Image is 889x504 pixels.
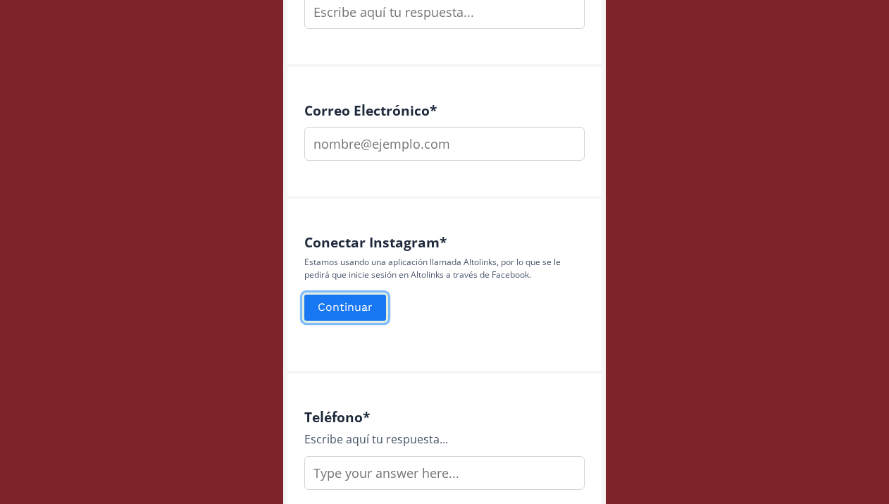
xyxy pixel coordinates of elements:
h4: Correo Electrónico * [304,102,585,118]
input: Type your answer here... [304,456,585,490]
button: Continuar [302,293,388,323]
div: Escribe aquí tu respuesta... [304,431,585,448]
h4: Teléfono * [304,409,585,425]
h4: Conectar Instagram * [304,234,585,250]
p: Estamos usando una aplicación llamada Altolinks, por lo que se le pedirá que inicie sesión en Alt... [304,256,585,281]
input: nombre@ejemplo.com [304,127,585,161]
